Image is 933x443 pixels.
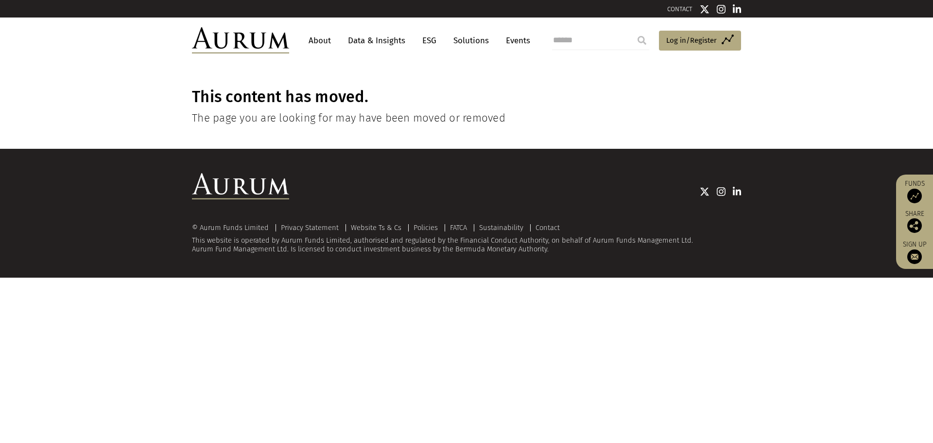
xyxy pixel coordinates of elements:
div: Share [901,211,928,233]
a: Sustainability [479,223,523,232]
a: FATCA [450,223,467,232]
span: Log in/Register [666,35,717,46]
img: Instagram icon [717,187,726,196]
img: Access Funds [907,189,922,203]
div: © Aurum Funds Limited [192,224,274,231]
a: Funds [901,179,928,203]
a: Website Ts & Cs [351,223,401,232]
img: Sign up to our newsletter [907,249,922,264]
a: Policies [414,223,438,232]
img: Twitter icon [700,187,709,196]
input: Submit [632,31,652,50]
img: Linkedin icon [733,4,742,14]
a: Events [501,32,530,50]
img: Twitter icon [700,4,709,14]
a: Data & Insights [343,32,410,50]
a: Log in/Register [659,31,741,51]
img: Linkedin icon [733,187,742,196]
a: Contact [536,223,560,232]
a: Sign up [901,240,928,264]
a: About [304,32,336,50]
a: Privacy Statement [281,223,339,232]
div: This website is operated by Aurum Funds Limited, authorised and regulated by the Financial Conduc... [192,224,741,253]
img: Instagram icon [717,4,726,14]
img: Aurum Logo [192,173,289,199]
h4: The page you are looking for may have been moved or removed [192,111,741,124]
a: CONTACT [667,5,692,13]
img: Aurum [192,27,289,53]
h1: This content has moved. [192,88,741,106]
a: ESG [417,32,441,50]
img: Share this post [907,218,922,233]
a: Solutions [449,32,494,50]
